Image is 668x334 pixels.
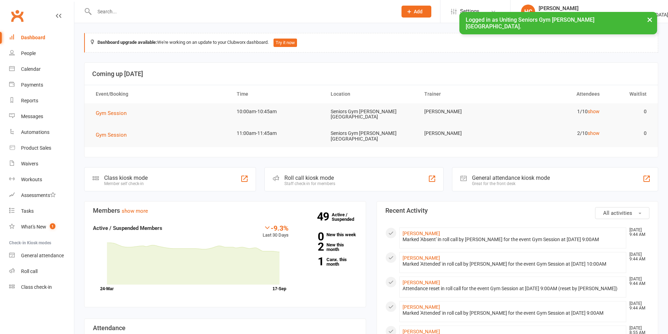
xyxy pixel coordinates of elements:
[402,6,431,18] button: Add
[97,40,157,45] strong: Dashboard upgrade available:
[21,177,42,182] div: Workouts
[472,181,550,186] div: Great for the front desk
[274,39,297,47] button: Try it now
[96,132,127,138] span: Gym Session
[9,172,74,188] a: Workouts
[9,264,74,279] a: Roll call
[418,85,512,103] th: Trainer
[9,248,74,264] a: General attendance kiosk mode
[403,255,440,261] a: [PERSON_NAME]
[512,125,606,142] td: 2/10
[122,208,148,214] a: show more
[403,237,623,243] div: Marked 'Absent' in roll call by [PERSON_NAME] for the event Gym Session at [DATE] 9:00AM
[21,224,46,230] div: What's New
[403,280,440,285] a: [PERSON_NAME]
[403,304,440,310] a: [PERSON_NAME]
[263,224,289,239] div: Last 30 Days
[403,231,440,236] a: [PERSON_NAME]
[643,12,656,27] button: ×
[92,70,650,77] h3: Coming up [DATE]
[96,109,131,117] button: Gym Session
[9,219,74,235] a: What's New1
[299,232,357,237] a: 0New this week
[21,50,36,56] div: People
[299,256,324,267] strong: 1
[9,124,74,140] a: Automations
[21,253,64,258] div: General attendance
[21,268,38,274] div: Roll call
[299,231,324,242] strong: 0
[9,61,74,77] a: Calendar
[89,85,230,103] th: Event/Booking
[324,103,418,125] td: Seniors Gym [PERSON_NAME][GEOGRAPHIC_DATA]
[284,181,335,186] div: Staff check-in for members
[603,210,632,216] span: All activities
[588,109,600,114] a: show
[21,35,45,40] div: Dashboard
[414,9,423,14] span: Add
[472,175,550,181] div: General attendance kiosk mode
[9,203,74,219] a: Tasks
[230,85,324,103] th: Time
[92,7,392,16] input: Search...
[84,33,658,53] div: We're working on an update to your Clubworx dashboard.
[466,16,594,30] span: Logged in as Uniting Seniors Gym [PERSON_NAME][GEOGRAPHIC_DATA].
[324,125,418,147] td: Seniors Gym [PERSON_NAME][GEOGRAPHIC_DATA]
[626,228,649,237] time: [DATE] 9:44 AM
[9,279,74,295] a: Class kiosk mode
[324,85,418,103] th: Location
[9,77,74,93] a: Payments
[299,243,357,252] a: 2New this month
[317,211,332,222] strong: 49
[418,103,512,120] td: [PERSON_NAME]
[50,223,55,229] span: 1
[299,241,324,252] strong: 2
[9,46,74,61] a: People
[96,131,131,139] button: Gym Session
[606,125,653,142] td: 0
[606,85,653,103] th: Waitlist
[21,98,38,103] div: Reports
[9,140,74,156] a: Product Sales
[512,85,606,103] th: Attendees
[626,277,649,286] time: [DATE] 9:44 AM
[9,188,74,203] a: Assessments
[21,114,43,119] div: Messages
[21,161,38,166] div: Waivers
[385,207,650,214] h3: Recent Activity
[21,66,41,72] div: Calendar
[595,207,649,219] button: All activities
[626,252,649,261] time: [DATE] 9:44 AM
[332,207,363,227] a: 49Active / Suspended
[9,109,74,124] a: Messages
[588,130,600,136] a: show
[230,125,324,142] td: 11:00am-11:45am
[21,145,51,151] div: Product Sales
[21,284,52,290] div: Class check-in
[284,175,335,181] div: Roll call kiosk mode
[21,192,56,198] div: Assessments
[9,156,74,172] a: Waivers
[512,103,606,120] td: 1/10
[93,207,357,214] h3: Members
[418,125,512,142] td: [PERSON_NAME]
[403,261,623,267] div: Marked 'Attended' in roll call by [PERSON_NAME] for the event Gym Session at [DATE] 10:00AM
[9,30,74,46] a: Dashboard
[263,224,289,232] div: -9.3%
[230,103,324,120] td: 10:00am-10:45am
[21,82,43,88] div: Payments
[21,129,49,135] div: Automations
[606,103,653,120] td: 0
[460,4,479,19] span: Settings
[403,286,623,292] div: Attendance reset in roll call for the event Gym Session at [DATE] 9:00AM (reset by [PERSON_NAME])
[104,181,148,186] div: Member self check-in
[21,208,34,214] div: Tasks
[93,225,162,231] strong: Active / Suspended Members
[299,257,357,266] a: 1Canx. this month
[521,5,535,19] div: HC
[104,175,148,181] div: Class kiosk mode
[96,110,127,116] span: Gym Session
[93,325,357,332] h3: Attendance
[403,310,623,316] div: Marked 'Attended' in roll call by [PERSON_NAME] for the event Gym Session at [DATE] 9:00AM
[626,301,649,311] time: [DATE] 9:44 AM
